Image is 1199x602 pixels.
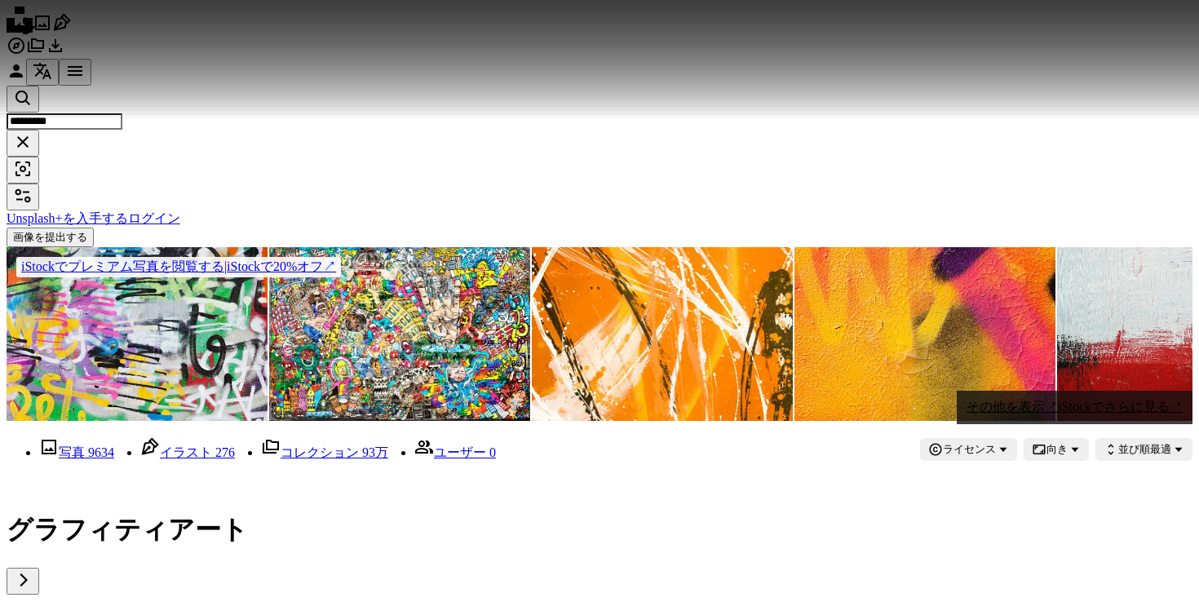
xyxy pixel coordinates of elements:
span: ライセンス [943,443,996,455]
span: 9634 [88,445,114,459]
a: イラスト [52,21,72,35]
a: ダウンロード履歴 [46,44,65,58]
a: コレクション 93万 [261,445,388,459]
button: メニュー [59,59,91,86]
img: 都会的なスタイルでのクールな音楽の落書き [269,247,530,421]
div: iStockで20%オフ ↗ [16,257,341,277]
img: ディテールのグラフィティ。アートや破壊行為。 [794,247,1055,421]
button: リストを右にスクロールする [7,568,39,595]
button: フィルター [7,184,39,210]
button: 向き [1024,438,1089,461]
a: ユーザー 0 [414,445,496,459]
a: ログイン [128,211,180,225]
span: 並び順 [1118,443,1150,455]
img: 手描きの落書きの公共壁として不法に働いています。 [7,247,268,421]
button: ライセンス [920,438,1017,461]
span: 0 [489,445,496,459]
a: 探す [7,44,26,58]
a: ホーム — Unsplash [7,21,33,35]
span: 最適 [1118,442,1171,457]
button: 並び順最適 [1095,438,1192,461]
a: iStockでプレミアム写真を閲覧する|iStockで20%オフ↗ [7,247,351,287]
img: マルチカラーの落書きの背景、完全フレームの画像で、鮮やかな色 [532,247,793,421]
span: 276 [215,445,235,459]
button: 言語 [26,59,59,86]
span: その他を表示 ↗ [967,400,1058,414]
span: 向き [1046,443,1068,455]
a: コレクション [26,44,46,58]
a: ログイン / 登録する [7,69,26,83]
button: 画像を提出する [7,228,94,247]
a: その他を表示↗iStockでさらに見る↗ [957,391,1192,424]
button: ビジュアル検索 [7,157,39,184]
span: 93万 [362,445,388,459]
a: イラスト 276 [140,445,235,459]
button: Unsplashで検索する [7,86,39,113]
span: iStockでプレミアム写真を閲覧する | [21,259,227,273]
a: 写真 [33,21,52,35]
a: 写真 9634 [39,445,114,459]
form: サイト内でビジュアルを探す [7,86,1192,184]
span: iStockでさらに見る ↗ [1058,400,1183,414]
h1: グラフィティアート [7,512,1192,548]
a: Unsplash+を入手する [7,211,128,225]
button: 全てクリア [7,130,39,157]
